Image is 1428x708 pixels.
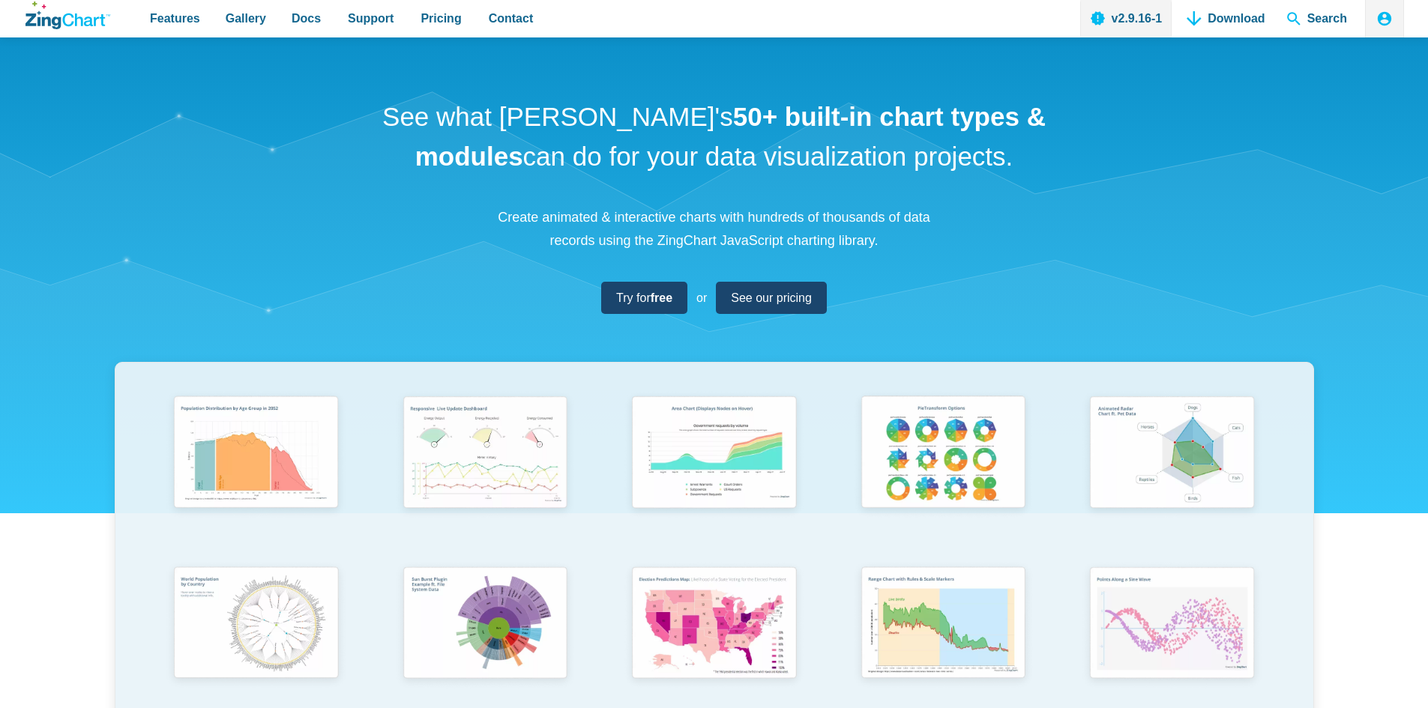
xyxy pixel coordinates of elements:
[226,8,266,28] span: Gallery
[1080,389,1263,519] img: Animated Radar Chart ft. Pet Data
[601,282,687,314] a: Try forfree
[622,560,805,690] img: Election Predictions Map
[377,97,1052,176] h1: See what [PERSON_NAME]'s can do for your data visualization projects.
[852,389,1034,519] img: Pie Transform Options
[622,389,805,519] img: Area Chart (Displays Nodes on Hover)
[696,288,707,308] span: or
[489,8,534,28] span: Contact
[489,206,939,252] p: Create animated & interactive charts with hundreds of thousands of data records using the ZingCha...
[142,389,371,559] a: Population Distribution by Age Group in 2052
[348,8,394,28] span: Support
[370,389,600,559] a: Responsive Live Update Dashboard
[600,389,829,559] a: Area Chart (Displays Nodes on Hover)
[150,8,200,28] span: Features
[731,288,812,308] span: See our pricing
[616,288,672,308] span: Try for
[394,560,576,690] img: Sun Burst Plugin Example ft. File System Data
[164,389,347,519] img: Population Distribution by Age Group in 2052
[1080,560,1263,690] img: Points Along a Sine Wave
[415,102,1046,171] strong: 50+ built-in chart types & modules
[164,560,347,691] img: World Population by Country
[852,560,1034,691] img: Range Chart with Rultes & Scale Markers
[25,1,110,29] a: ZingChart Logo. Click to return to the homepage
[292,8,321,28] span: Docs
[421,8,461,28] span: Pricing
[716,282,827,314] a: See our pricing
[1058,389,1287,559] a: Animated Radar Chart ft. Pet Data
[394,389,576,519] img: Responsive Live Update Dashboard
[828,389,1058,559] a: Pie Transform Options
[651,291,672,304] strong: free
